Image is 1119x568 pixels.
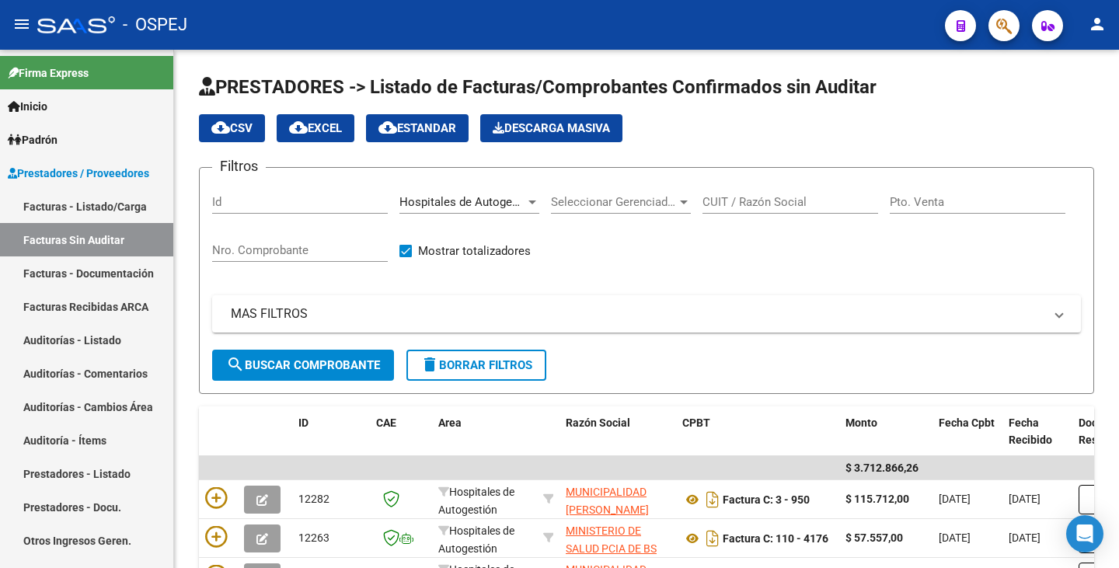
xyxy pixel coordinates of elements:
span: 12263 [298,531,329,544]
span: Firma Express [8,64,89,82]
strong: $ 57.557,00 [845,531,903,544]
button: CSV [199,114,265,142]
button: Descarga Masiva [480,114,622,142]
span: MUNICIPALIDAD [PERSON_NAME][GEOGRAPHIC_DATA] [566,486,671,534]
button: Borrar Filtros [406,350,546,381]
button: Estandar [366,114,469,142]
span: Fecha Cpbt [939,416,995,429]
span: EXCEL [289,121,342,135]
mat-icon: cloud_download [211,118,230,137]
span: Fecha Recibido [1009,416,1052,447]
app-download-masive: Descarga masiva de comprobantes (adjuntos) [480,114,622,142]
span: Hospitales de Autogestión [438,524,514,555]
span: Monto [845,416,877,429]
mat-expansion-panel-header: MAS FILTROS [212,295,1081,333]
span: Razón Social [566,416,630,429]
strong: Factura C: 110 - 4176 [723,532,828,545]
span: Buscar Comprobante [226,358,380,372]
datatable-header-cell: CAE [370,406,432,475]
mat-icon: cloud_download [378,118,397,137]
datatable-header-cell: CPBT [676,406,839,475]
span: Hospitales de Autogestión [399,195,539,209]
strong: Factura C: 3 - 950 [723,493,810,506]
datatable-header-cell: Razón Social [559,406,676,475]
span: Padrón [8,131,58,148]
span: PRESTADORES -> Listado de Facturas/Comprobantes Confirmados sin Auditar [199,76,877,98]
span: [DATE] [1009,531,1041,544]
span: [DATE] [1009,493,1041,505]
span: $ 3.712.866,26 [845,462,919,474]
strong: $ 115.712,00 [845,493,909,505]
span: ID [298,416,309,429]
datatable-header-cell: Area [432,406,537,475]
span: Hospitales de Autogestión [438,486,514,516]
span: Mostrar totalizadores [418,242,531,260]
mat-icon: cloud_download [289,118,308,137]
span: Descarga Masiva [493,121,610,135]
span: [DATE] [939,493,971,505]
h3: Filtros [212,155,266,177]
mat-icon: person [1088,15,1107,33]
datatable-header-cell: Fecha Cpbt [932,406,1002,475]
datatable-header-cell: Fecha Recibido [1002,406,1072,475]
button: Buscar Comprobante [212,350,394,381]
mat-icon: delete [420,355,439,374]
span: 12282 [298,493,329,505]
div: Open Intercom Messenger [1066,515,1103,552]
span: [DATE] [939,531,971,544]
span: Seleccionar Gerenciador [551,195,677,209]
button: EXCEL [277,114,354,142]
div: 30626983398 [566,522,670,555]
datatable-header-cell: ID [292,406,370,475]
i: Descargar documento [702,526,723,551]
span: Borrar Filtros [420,358,532,372]
span: Prestadores / Proveedores [8,165,149,182]
mat-icon: search [226,355,245,374]
span: CPBT [682,416,710,429]
span: CAE [376,416,396,429]
mat-panel-title: MAS FILTROS [231,305,1044,322]
datatable-header-cell: Monto [839,406,932,475]
span: Inicio [8,98,47,115]
span: - OSPEJ [123,8,187,42]
div: 30680996624 [566,483,670,516]
i: Descargar documento [702,487,723,512]
span: CSV [211,121,253,135]
span: Estandar [378,121,456,135]
span: Area [438,416,462,429]
mat-icon: menu [12,15,31,33]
